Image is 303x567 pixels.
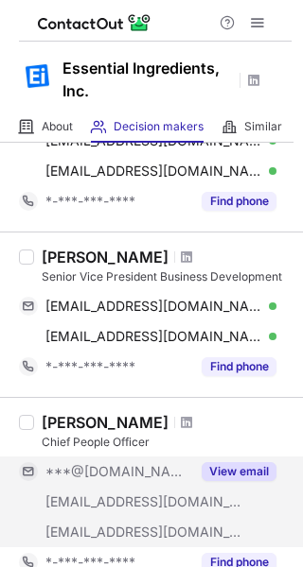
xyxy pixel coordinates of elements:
div: Chief People Officer [42,434,292,451]
span: [EMAIL_ADDRESS][DOMAIN_NAME] [45,298,262,315]
span: Decision makers [114,119,204,134]
div: [PERSON_NAME] [42,248,169,266]
div: Senior Vice President Business Development [42,268,292,285]
h1: Essential Ingredients, Inc. [62,57,233,102]
span: Similar [244,119,282,134]
span: [EMAIL_ADDRESS][DOMAIN_NAME] [45,328,262,345]
span: [EMAIL_ADDRESS][DOMAIN_NAME] [45,524,242,541]
img: ContactOut v5.3.10 [38,11,151,34]
button: Reveal Button [202,462,276,481]
div: [PERSON_NAME] [42,413,169,432]
span: About [42,119,73,134]
span: [EMAIL_ADDRESS][DOMAIN_NAME] [45,493,242,510]
span: ***@[DOMAIN_NAME] [45,463,190,480]
button: Reveal Button [202,192,276,211]
button: Reveal Button [202,357,276,376]
img: 5d0a5f9e98a40575de1246baad8d567c [19,58,57,95]
span: [EMAIL_ADDRESS][DOMAIN_NAME] [45,163,262,180]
